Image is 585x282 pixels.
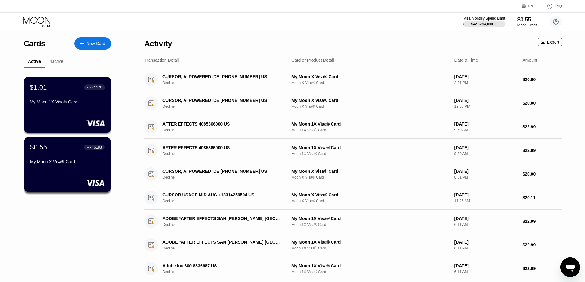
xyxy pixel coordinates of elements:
[454,81,518,85] div: 2:01 PM
[291,152,450,156] div: Moon 1X Visa® Card
[454,98,518,103] div: [DATE]
[291,175,450,180] div: Moon X Visa® Card
[24,77,111,132] div: $1.01● ● ● ●9970My Moon 1X Visa® Card
[162,192,282,197] div: CURSOR USAGE MID AUG +18314259504 US
[454,74,518,79] div: [DATE]
[162,169,282,174] div: CURSOR, AI POWERED IDE [PHONE_NUMBER] US
[30,143,47,151] div: $0.55
[24,39,45,48] div: Cards
[522,101,562,106] div: $20.00
[291,145,450,150] div: My Moon 1X Visa® Card
[454,122,518,126] div: [DATE]
[24,137,111,192] div: $0.55● ● ● ●6183My Moon X Visa® Card
[162,74,282,79] div: CURSOR, AI POWERED IDE [PHONE_NUMBER] US
[49,59,63,64] div: Inactive
[87,146,93,148] div: ● ● ● ●
[291,128,450,132] div: Moon 1X Visa® Card
[454,169,518,174] div: [DATE]
[463,16,505,21] div: Visa Monthly Spend Limit
[291,222,450,227] div: Moon 1X Visa® Card
[454,263,518,268] div: [DATE]
[291,240,450,245] div: My Moon 1X Visa® Card
[144,139,562,162] div: AFTER EFFECTS 4085366000 USDeclineMy Moon 1X Visa® CardMoon 1X Visa® Card[DATE]9:59 AM$22.99
[454,175,518,180] div: 8:01 PM
[162,216,282,221] div: ADOBE *AFTER EFFECTS SAN [PERSON_NAME] [GEOGRAPHIC_DATA]
[291,263,450,268] div: My Moon 1X Visa® Card
[454,58,478,63] div: Date & Time
[87,86,93,88] div: ● ● ● ●
[144,91,562,115] div: CURSOR, AI POWERED IDE [PHONE_NUMBER] USDeclineMy Moon X Visa® CardMoon X Visa® Card[DATE]12:38 P...
[162,104,291,109] div: Decline
[291,169,450,174] div: My Moon X Visa® Card
[144,186,562,210] div: CURSOR USAGE MID AUG +18314259504 USDeclineMy Moon X Visa® CardMoon X Visa® Card[DATE]11:26 AM$20.11
[454,222,518,227] div: 6:11 AM
[291,216,450,221] div: My Moon 1X Visa® Card
[144,39,172,48] div: Activity
[560,257,580,277] iframe: Button to launch messaging window
[162,128,291,132] div: Decline
[162,246,291,250] div: Decline
[522,77,562,82] div: $20.00
[528,4,533,8] div: EN
[454,270,518,274] div: 6:11 AM
[522,219,562,224] div: $22.99
[162,98,282,103] div: CURSOR, AI POWERED IDE [PHONE_NUMBER] US
[454,199,518,203] div: 11:26 AM
[144,257,562,280] div: Adobe Inc 800-8336687 USDeclineMy Moon 1X Visa® CardMoon 1X Visa® Card[DATE]6:11 AM$22.99
[454,128,518,132] div: 9:59 AM
[522,195,562,200] div: $20.11
[541,40,559,44] div: Export
[522,172,562,176] div: $20.00
[522,148,562,153] div: $22.99
[144,58,179,63] div: Transaction Detail
[463,16,505,27] div: Visa Monthly Spend Limit$42.32/$4,000.00
[162,81,291,85] div: Decline
[28,59,41,64] div: Active
[454,145,518,150] div: [DATE]
[471,22,497,26] div: $42.32 / $4,000.00
[291,192,450,197] div: My Moon X Visa® Card
[144,210,562,233] div: ADOBE *AFTER EFFECTS SAN [PERSON_NAME] [GEOGRAPHIC_DATA]DeclineMy Moon 1X Visa® CardMoon 1X Visa®...
[162,270,291,274] div: Decline
[291,98,450,103] div: My Moon X Visa® Card
[517,17,537,23] div: $0.55
[522,242,562,247] div: $22.99
[30,159,105,164] div: My Moon X Visa® Card
[291,74,450,79] div: My Moon X Visa® Card
[94,145,102,149] div: 6183
[291,58,334,63] div: Card or Product Detail
[162,175,291,180] div: Decline
[144,68,562,91] div: CURSOR, AI POWERED IDE [PHONE_NUMBER] USDeclineMy Moon X Visa® CardMoon X Visa® Card[DATE]2:01 PM...
[454,192,518,197] div: [DATE]
[454,240,518,245] div: [DATE]
[30,83,47,91] div: $1.01
[86,41,105,46] div: New Card
[522,58,537,63] div: Amount
[162,199,291,203] div: Decline
[522,3,540,9] div: EN
[30,99,105,104] div: My Moon 1X Visa® Card
[144,233,562,257] div: ADOBE *AFTER EFFECTS SAN [PERSON_NAME] [GEOGRAPHIC_DATA]DeclineMy Moon 1X Visa® CardMoon 1X Visa®...
[144,162,562,186] div: CURSOR, AI POWERED IDE [PHONE_NUMBER] USDeclineMy Moon X Visa® CardMoon X Visa® Card[DATE]8:01 PM...
[522,124,562,129] div: $22.99
[291,270,450,274] div: Moon 1X Visa® Card
[517,17,537,27] div: $0.55Moon Credit
[162,122,282,126] div: AFTER EFFECTS 4085366000 US
[291,199,450,203] div: Moon X Visa® Card
[454,216,518,221] div: [DATE]
[454,104,518,109] div: 12:38 PM
[162,240,282,245] div: ADOBE *AFTER EFFECTS SAN [PERSON_NAME] [GEOGRAPHIC_DATA]
[540,3,562,9] div: FAQ
[454,152,518,156] div: 9:59 AM
[74,37,111,50] div: New Card
[291,81,450,85] div: Moon X Visa® Card
[291,122,450,126] div: My Moon 1X Visa® Card
[517,23,537,27] div: Moon Credit
[291,104,450,109] div: Moon X Visa® Card
[162,152,291,156] div: Decline
[162,222,291,227] div: Decline
[162,145,282,150] div: AFTER EFFECTS 4085366000 US
[538,37,562,47] div: Export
